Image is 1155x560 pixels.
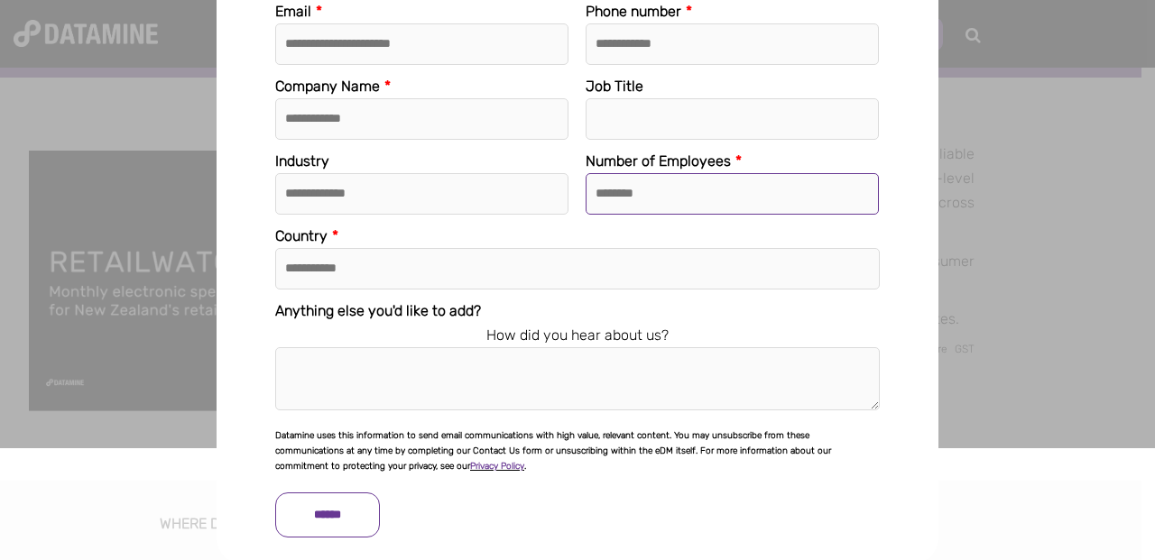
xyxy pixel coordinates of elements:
[470,461,524,472] a: Privacy Policy
[275,78,380,95] span: Company Name
[275,428,880,474] p: Datamine uses this information to send email communications with high value, relevant content. Yo...
[275,302,481,319] span: Anything else you'd like to add?
[275,152,329,170] span: Industry
[586,152,731,170] span: Number of Employees
[586,78,643,95] span: Job Title
[586,3,681,20] span: Phone number
[275,3,311,20] span: Email
[275,227,328,244] span: Country
[275,323,880,347] legend: How did you hear about us?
